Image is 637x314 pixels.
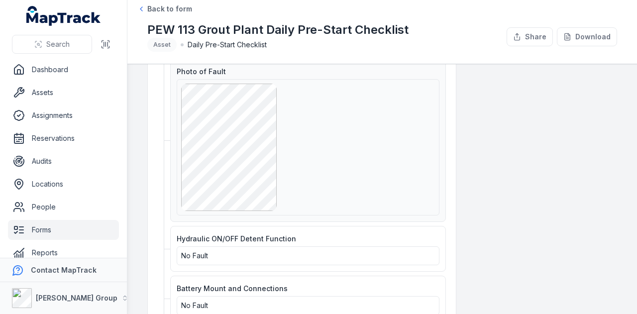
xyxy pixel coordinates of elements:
a: Reservations [8,128,119,148]
a: MapTrack [26,6,101,26]
h1: PEW 113 Grout Plant Daily Pre-Start Checklist [147,22,409,38]
a: Back to form [137,4,192,14]
button: Download [557,27,617,46]
strong: [PERSON_NAME] Group [36,294,117,302]
div: Asset [147,38,177,52]
span: Hydraulic ON/OFF Detent Function [177,234,296,243]
a: Forms [8,220,119,240]
a: Locations [8,174,119,194]
strong: Contact MapTrack [31,266,97,274]
a: People [8,197,119,217]
span: Back to form [147,4,192,14]
span: No Fault [181,251,208,260]
button: Search [12,35,92,54]
span: Photo of Fault [177,67,226,76]
a: Assignments [8,105,119,125]
span: No Fault [181,301,208,310]
a: Assets [8,83,119,103]
a: Audits [8,151,119,171]
button: Share [507,27,553,46]
span: Battery Mount and Connections [177,284,288,293]
span: Search [46,39,70,49]
a: Reports [8,243,119,263]
a: Dashboard [8,60,119,80]
span: Daily Pre-Start Checklist [188,40,267,50]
